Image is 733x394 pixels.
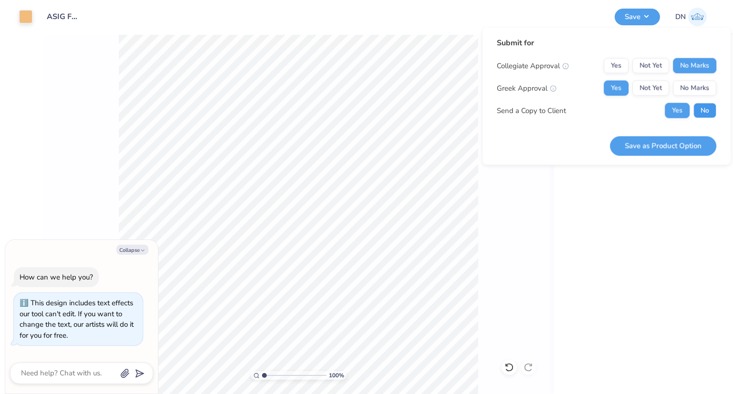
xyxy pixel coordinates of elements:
[675,8,707,26] a: DN
[604,81,628,96] button: Yes
[665,103,690,118] button: Yes
[632,58,669,73] button: Not Yet
[675,11,686,22] span: DN
[20,272,93,282] div: How can we help you?
[610,136,716,156] button: Save as Product Option
[497,37,716,49] div: Submit for
[688,8,707,26] img: Danielle Newport
[116,245,148,255] button: Collapse
[497,60,569,71] div: Collegiate Approval
[329,371,344,380] span: 100 %
[497,105,566,116] div: Send a Copy to Client
[615,9,660,25] button: Save
[604,58,628,73] button: Yes
[632,81,669,96] button: Not Yet
[40,7,86,26] input: Untitled Design
[497,83,556,93] div: Greek Approval
[693,103,716,118] button: No
[20,298,134,340] div: This design includes text effects our tool can't edit. If you want to change the text, our artist...
[673,58,716,73] button: No Marks
[673,81,716,96] button: No Marks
